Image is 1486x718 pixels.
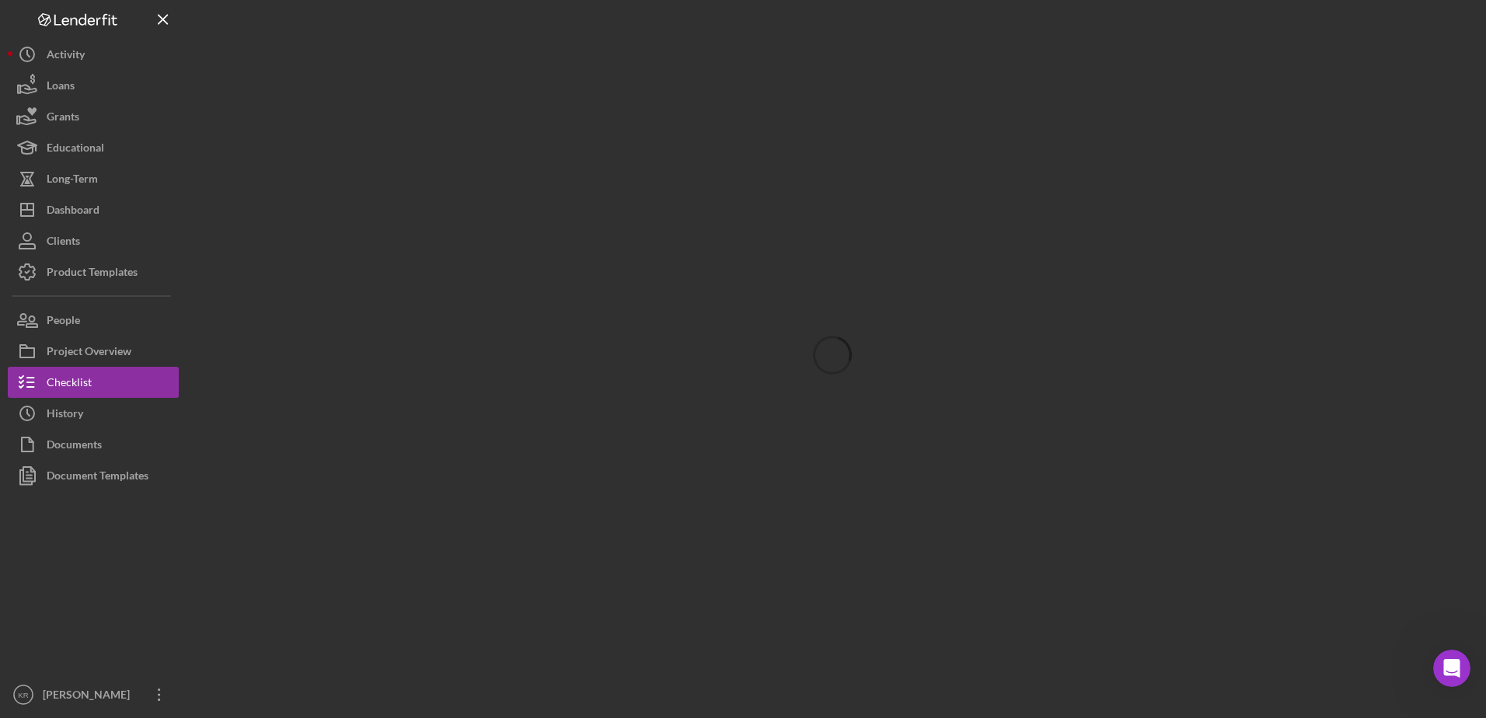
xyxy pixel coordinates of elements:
text: KR [18,691,28,699]
button: Project Overview [8,336,179,367]
button: People [8,305,179,336]
div: Activity [47,39,85,74]
button: Collapse window [467,6,497,36]
div: Documents [47,429,102,464]
div: [PERSON_NAME] [39,679,140,714]
div: Close [497,6,525,34]
span: 😞 [215,542,238,573]
div: Long-Term [47,163,98,198]
div: Project Overview [47,336,131,371]
div: Loans [47,70,75,105]
button: Checklist [8,367,179,398]
span: 😐 [256,542,278,573]
span: neutral face reaction [247,542,288,573]
button: Activity [8,39,179,70]
button: go back [10,6,40,36]
button: History [8,398,179,429]
div: Document Templates [47,460,148,495]
button: Educational [8,132,179,163]
button: Long-Term [8,163,179,194]
button: Clients [8,225,179,256]
button: Dashboard [8,194,179,225]
a: Open in help center [205,592,330,605]
div: History [47,398,83,433]
div: Educational [47,132,104,167]
button: Product Templates [8,256,179,288]
span: smiley reaction [288,542,328,573]
button: Documents [8,429,179,460]
button: Loans [8,70,179,101]
div: People [47,305,80,340]
button: Document Templates [8,460,179,491]
div: Grants [47,101,79,136]
div: Clients [47,225,80,260]
iframe: Intercom live chat [1433,650,1470,687]
span: disappointed reaction [207,542,247,573]
span: 😃 [296,542,319,573]
div: Dashboard [47,194,99,229]
div: Product Templates [47,256,138,291]
div: Checklist [47,367,92,402]
button: Grants [8,101,179,132]
div: Did this answer your question? [19,526,516,543]
button: KR[PERSON_NAME] [8,679,179,710]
